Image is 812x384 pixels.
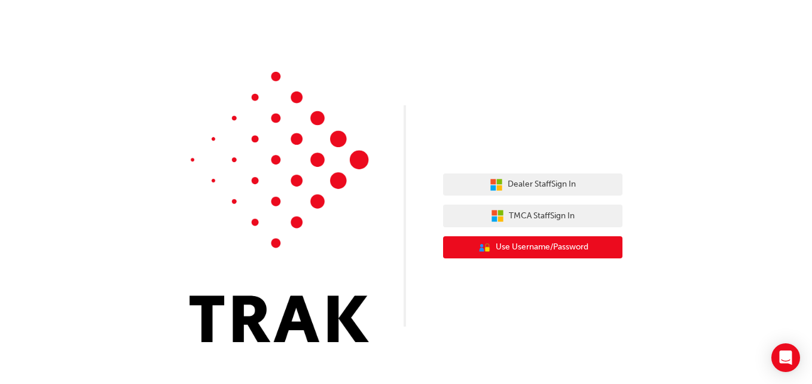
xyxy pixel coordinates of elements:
[190,72,369,342] img: Trak
[771,343,800,372] div: Open Intercom Messenger
[443,205,622,227] button: TMCA StaffSign In
[443,236,622,259] button: Use Username/Password
[509,209,575,223] span: TMCA Staff Sign In
[508,178,576,191] span: Dealer Staff Sign In
[443,173,622,196] button: Dealer StaffSign In
[496,240,588,254] span: Use Username/Password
